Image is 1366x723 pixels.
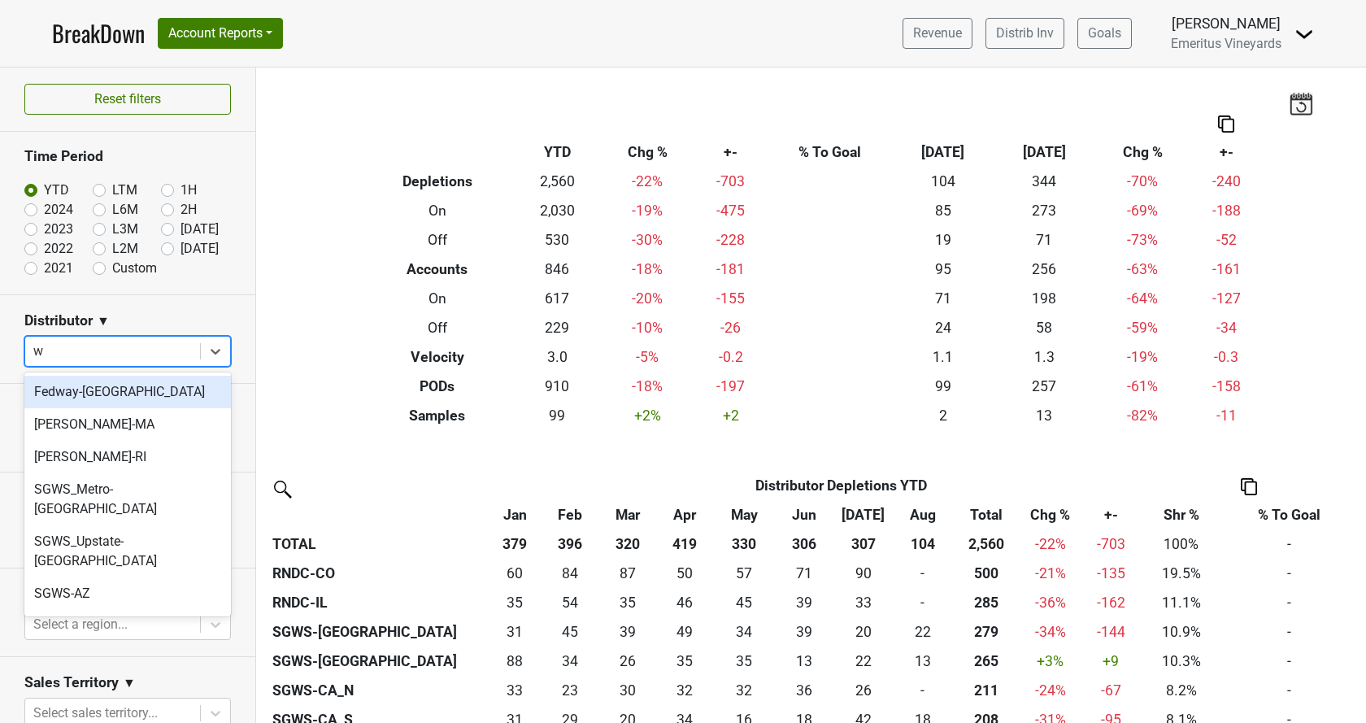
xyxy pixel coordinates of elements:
td: -82 % [1095,401,1190,430]
th: SGWS-[GEOGRAPHIC_DATA] [268,617,489,647]
td: -11 [1190,401,1263,430]
td: 34.5 [600,588,655,617]
th: 2,560 [952,529,1020,559]
th: Chg % [1095,137,1190,167]
div: 265 [956,651,1016,672]
div: -144 [1085,621,1138,642]
div: 71 [778,563,830,584]
td: -73 % [1095,225,1190,255]
td: -0.2 [695,342,768,372]
td: - [1221,588,1357,617]
td: 12.501 [893,647,952,676]
td: 38.919 [774,617,833,647]
td: -228 [695,225,768,255]
div: -135 [1085,563,1138,584]
th: Aug: activate to sort column ascending [893,500,952,529]
label: L6M [112,200,138,220]
td: -5 % [600,342,695,372]
th: 396 [541,529,600,559]
td: -18 % [600,372,695,401]
div: 46 [659,592,711,613]
th: Jun: activate to sort column ascending [774,500,833,529]
td: 34.5 [715,647,774,676]
td: 910 [515,372,600,401]
div: - [897,563,949,584]
div: [PERSON_NAME]-RI [24,441,231,473]
td: 3.0 [515,342,600,372]
td: -24 % [1020,676,1081,705]
td: 71 [892,284,994,313]
td: +2 [695,401,768,430]
td: -30 % [600,225,695,255]
td: 38.917 [600,617,655,647]
div: Fedway-[GEOGRAPHIC_DATA] [24,376,231,408]
div: [PERSON_NAME]-MA [24,408,231,441]
td: 89.9 [833,559,893,588]
div: 84 [545,563,597,584]
span: Emeritus Vineyards [1171,36,1281,51]
td: 0 [893,676,952,705]
td: 50.167 [655,559,715,588]
td: -61 % [1095,372,1190,401]
label: 2H [181,200,197,220]
td: 33 [489,676,540,705]
span: -22% [1035,536,1066,552]
td: 13.334 [774,647,833,676]
label: [DATE] [181,239,219,259]
div: 33 [493,680,537,701]
td: 2,030 [515,196,600,225]
img: last_updated_date [1289,92,1313,115]
th: 264.835 [952,647,1020,676]
td: -158 [1190,372,1263,401]
img: Copy to clipboard [1241,478,1257,495]
td: 71 [994,225,1095,255]
span: ▼ [123,673,136,693]
th: +- [695,137,768,167]
th: Jul: activate to sort column ascending [833,500,893,529]
div: 279 [956,621,1016,642]
td: 60.25 [489,559,540,588]
div: 211 [956,680,1016,701]
div: 22 [897,621,949,642]
div: 32 [659,680,711,701]
td: 26.333 [600,647,655,676]
td: 99 [515,401,600,430]
th: Jan: activate to sort column ascending [489,500,540,529]
div: 13 [778,651,830,672]
td: -59 % [1095,313,1190,342]
div: 13 [897,651,949,672]
td: 1.1 [892,342,994,372]
td: 846 [515,255,600,284]
span: ▼ [97,311,110,331]
td: 0 [893,559,952,588]
th: On [360,284,515,313]
td: - [1221,529,1357,559]
td: -10 % [600,313,695,342]
a: BreakDown [52,16,145,50]
div: 50 [659,563,711,584]
td: 104 [892,167,994,196]
th: Accounts [360,255,515,284]
a: Goals [1077,18,1132,49]
div: 45 [719,592,771,613]
td: 36 [774,676,833,705]
div: 22 [837,651,890,672]
th: 320 [600,529,655,559]
td: 87.166 [600,559,655,588]
td: -19 % [1095,342,1190,372]
th: 104 [893,529,952,559]
td: - [1221,676,1357,705]
td: 99 [892,372,994,401]
td: 10.9% [1142,617,1221,647]
th: 284.884 [952,588,1020,617]
div: 33 [837,592,890,613]
th: 278.673 [952,617,1020,647]
td: 58 [994,313,1095,342]
h3: Time Period [24,148,231,165]
td: 617 [515,284,600,313]
th: Off [360,225,515,255]
th: Velocity [360,342,515,372]
td: 34.168 [715,617,774,647]
td: 32 [655,676,715,705]
th: RNDC-CO [268,559,489,588]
